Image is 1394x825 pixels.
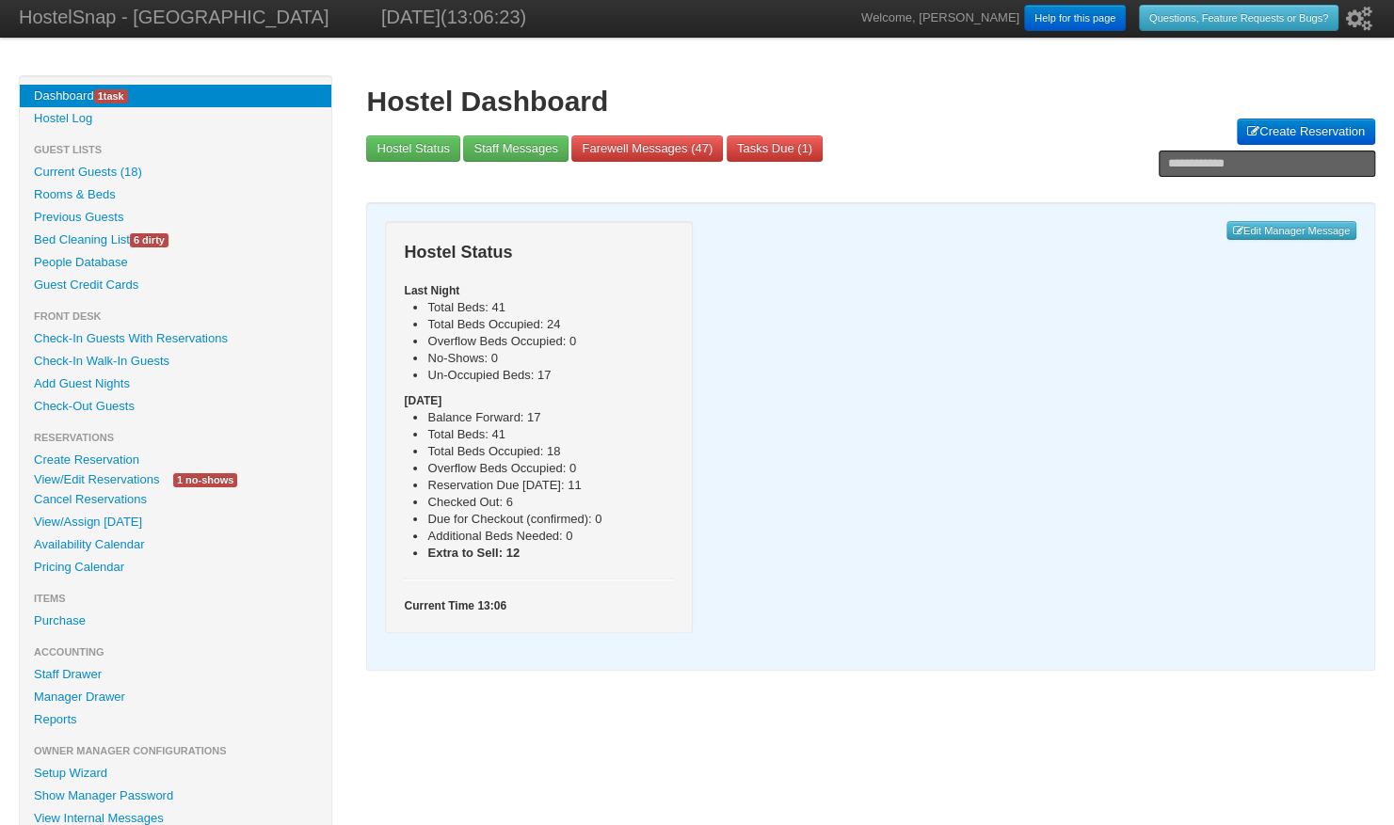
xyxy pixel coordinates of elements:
[441,7,526,27] span: (13:06:23)
[427,528,673,545] li: Additional Beds Needed: 0
[20,469,173,489] a: View/Edit Reservations
[427,443,673,460] li: Total Beds Occupied: 18
[427,426,673,443] li: Total Beds: 41
[20,641,331,663] li: Accounting
[366,135,459,162] a: Hostel Status
[20,449,331,471] a: Create Reservation
[427,511,673,528] li: Due for Checkout (confirmed): 0
[1226,221,1356,240] a: Edit Manager Message
[404,240,673,265] h3: Hostel Status
[571,135,723,162] a: Farewell Messages (47)
[366,85,1375,119] h1: Hostel Dashboard
[130,233,168,247] span: 6 dirty
[427,477,673,494] li: Reservation Due [DATE]: 11
[1139,5,1338,31] a: Questions, Feature Requests or Bugs?
[1237,119,1375,145] a: Create Reservation
[159,469,251,489] a: 1 no-shows
[20,305,331,327] li: Front Desk
[20,395,331,418] a: Check-Out Guests
[20,587,331,610] li: Items
[20,610,331,632] a: Purchase
[801,141,808,155] span: 1
[94,89,128,103] span: task
[695,141,708,155] span: 47
[404,392,673,409] h5: [DATE]
[20,533,331,556] a: Availability Calendar
[20,373,331,395] a: Add Guest Nights
[404,597,673,614] h5: Current Time 13:06
[404,282,673,299] h5: Last Night
[427,316,673,333] li: Total Beds Occupied: 24
[20,686,331,708] a: Manager Drawer
[20,107,331,130] a: Hostel Log
[20,663,331,686] a: Staff Drawer
[20,161,331,183] a: Current Guests (18)
[20,488,331,511] a: Cancel Reservations
[98,90,104,102] span: 1
[427,494,673,511] li: Checked Out: 6
[1024,5,1126,31] a: Help for this page
[427,546,520,560] b: Extra to Sell: 12
[20,739,331,762] li: Owner Manager Configurations
[20,511,331,533] a: View/Assign [DATE]
[20,426,331,449] li: Reservations
[427,367,673,384] li: Un-Occupied Beds: 17
[20,556,331,579] a: Pricing Calendar
[427,409,673,426] li: Balance Forward: 17
[427,460,673,477] li: Overflow Beds Occupied: 0
[20,251,331,274] a: People Database
[727,135,823,162] a: Tasks Due (1)
[20,350,331,373] a: Check-In Walk-In Guests
[20,85,331,107] a: Dashboard1task
[20,785,331,807] a: Show Manager Password
[427,350,673,367] li: No-Shows: 0
[20,708,331,731] a: Reports
[20,274,331,296] a: Guest Credit Cards
[427,333,673,350] li: Overflow Beds Occupied: 0
[20,327,331,350] a: Check-In Guests With Reservations
[20,206,331,229] a: Previous Guests
[20,183,331,206] a: Rooms & Beds
[427,299,673,316] li: Total Beds: 41
[173,473,237,487] span: 1 no-shows
[1346,7,1372,31] i: Setup Wizard
[463,135,568,162] a: Staff Messages
[20,229,331,251] a: Bed Cleaning List6 dirty
[20,138,331,161] li: Guest Lists
[20,762,331,785] a: Setup Wizard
